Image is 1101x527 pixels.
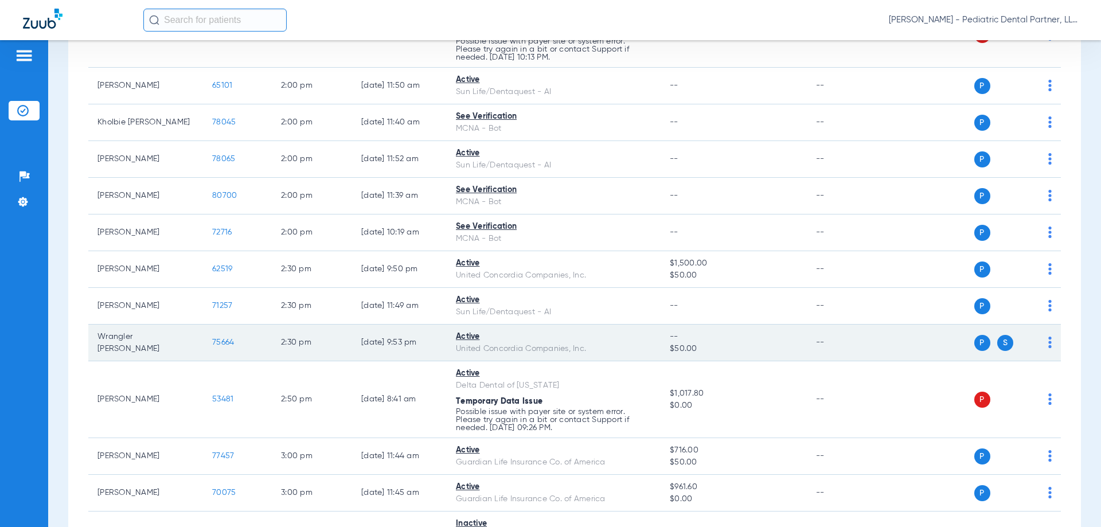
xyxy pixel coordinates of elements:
td: [PERSON_NAME] [88,141,203,178]
span: $961.60 [670,481,797,493]
span: $716.00 [670,444,797,456]
div: Delta Dental of [US_STATE] [456,380,651,392]
span: P [974,392,990,408]
span: 62519 [212,265,232,273]
td: [DATE] 11:50 AM [352,68,447,104]
td: 2:50 PM [272,361,352,438]
td: [DATE] 11:44 AM [352,438,447,475]
img: Search Icon [149,15,159,25]
div: MCNA - Bot [456,123,651,135]
span: 53481 [212,395,233,403]
td: -- [807,214,884,251]
span: 70075 [212,489,236,497]
div: Active [456,257,651,270]
img: group-dot-blue.svg [1048,80,1052,91]
div: Active [456,294,651,306]
td: 2:00 PM [272,104,352,141]
div: Active [456,331,651,343]
span: $0.00 [670,400,797,412]
td: -- [807,475,884,512]
div: Active [456,147,651,159]
span: 75664 [212,338,234,346]
td: [PERSON_NAME] [88,251,203,288]
td: [PERSON_NAME] [88,214,203,251]
img: hamburger-icon [15,49,33,63]
div: Sun Life/Dentaquest - AI [456,306,651,318]
td: 2:30 PM [272,288,352,325]
td: [PERSON_NAME] [88,475,203,512]
td: [DATE] 11:45 AM [352,475,447,512]
img: group-dot-blue.svg [1048,450,1052,462]
td: [DATE] 10:19 AM [352,214,447,251]
td: [DATE] 11:52 AM [352,141,447,178]
td: 2:00 PM [272,214,352,251]
td: [DATE] 9:50 PM [352,251,447,288]
img: group-dot-blue.svg [1048,337,1052,348]
td: 2:30 PM [272,251,352,288]
span: [PERSON_NAME] - Pediatric Dental Partner, LLP [889,14,1078,26]
span: -- [670,192,678,200]
span: -- [670,228,678,236]
span: 78065 [212,155,235,163]
span: Temporary Data Issue [456,397,542,405]
span: $50.00 [670,270,797,282]
div: MCNA - Bot [456,233,651,245]
td: [PERSON_NAME] [88,68,203,104]
div: Active [456,368,651,380]
div: Active [456,444,651,456]
td: [DATE] 11:39 AM [352,178,447,214]
span: $50.00 [670,456,797,469]
td: 2:00 PM [272,141,352,178]
div: Sun Life/Dentaquest - AI [456,86,651,98]
span: P [974,225,990,241]
div: United Concordia Companies, Inc. [456,343,651,355]
input: Search for patients [143,9,287,32]
td: 2:00 PM [272,178,352,214]
td: [DATE] 9:53 PM [352,325,447,361]
td: -- [807,325,884,361]
span: P [974,78,990,94]
img: group-dot-blue.svg [1048,263,1052,275]
td: -- [807,178,884,214]
td: -- [807,68,884,104]
td: [DATE] 8:41 AM [352,361,447,438]
div: See Verification [456,111,651,123]
td: -- [807,141,884,178]
span: -- [670,155,678,163]
td: Wrangler [PERSON_NAME] [88,325,203,361]
img: group-dot-blue.svg [1048,227,1052,238]
td: 2:30 PM [272,325,352,361]
img: group-dot-blue.svg [1048,190,1052,201]
div: Guardian Life Insurance Co. of America [456,456,651,469]
td: -- [807,288,884,325]
td: [PERSON_NAME] [88,178,203,214]
td: [PERSON_NAME] [88,438,203,475]
span: P [974,335,990,351]
td: -- [807,104,884,141]
td: -- [807,251,884,288]
td: 3:00 PM [272,438,352,475]
img: group-dot-blue.svg [1048,300,1052,311]
span: P [974,115,990,131]
span: P [974,188,990,204]
div: See Verification [456,221,651,233]
span: -- [670,81,678,89]
span: 65101 [212,81,232,89]
span: S [997,335,1013,351]
span: 80700 [212,192,237,200]
iframe: Chat Widget [1044,472,1101,527]
td: -- [807,361,884,438]
td: [DATE] 11:49 AM [352,288,447,325]
p: Possible issue with payer site or system error. Please try again in a bit or contact Support if n... [456,37,651,61]
span: P [974,485,990,501]
div: Guardian Life Insurance Co. of America [456,493,651,505]
td: -- [807,438,884,475]
div: United Concordia Companies, Inc. [456,270,651,282]
div: Active [456,481,651,493]
img: group-dot-blue.svg [1048,116,1052,128]
div: MCNA - Bot [456,196,651,208]
td: [PERSON_NAME] [88,361,203,438]
td: 2:00 PM [272,68,352,104]
span: -- [670,331,797,343]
